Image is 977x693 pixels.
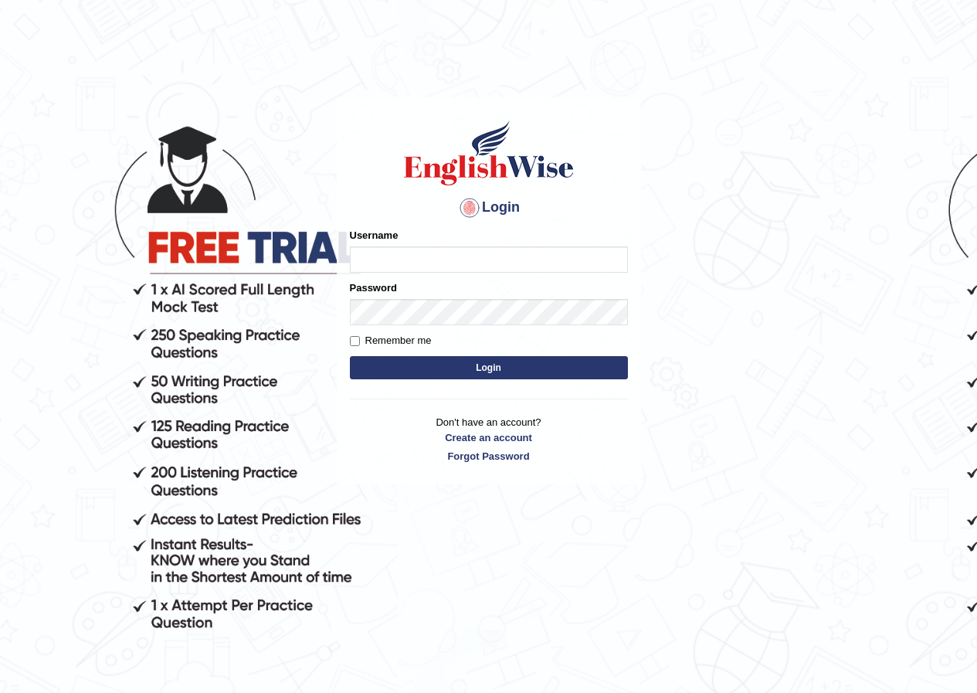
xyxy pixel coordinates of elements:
[350,195,628,220] h4: Login
[350,336,360,346] input: Remember me
[350,449,628,464] a: Forgot Password
[350,333,432,348] label: Remember me
[350,430,628,445] a: Create an account
[350,228,399,243] label: Username
[350,280,397,295] label: Password
[401,118,577,188] img: Logo of English Wise sign in for intelligent practice with AI
[350,356,628,379] button: Login
[350,415,628,463] p: Don't have an account?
